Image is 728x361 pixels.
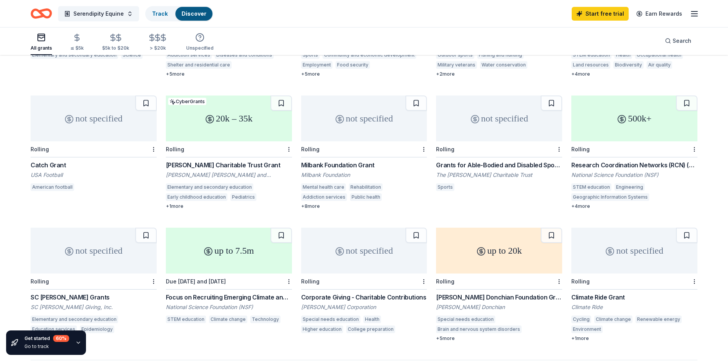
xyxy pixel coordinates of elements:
div: Environment [571,325,603,333]
div: Military veterans [436,61,477,69]
div: [PERSON_NAME] Corporation [301,303,427,311]
div: 60 % [53,335,69,342]
div: + 1 more [166,203,292,209]
div: Due [DATE] and [DATE] [166,278,226,285]
div: The [PERSON_NAME] Charitable Trust [436,171,562,179]
div: Higher education [301,325,343,333]
div: Shelter and residential care [166,61,232,69]
button: Unspecified [186,30,214,55]
div: STEM education [166,316,206,323]
div: Research Coordination Networks (RCN) (344859) [571,160,697,170]
div: Community and economic development [323,51,416,59]
div: Corporate Giving - Charitable Contributions [301,293,427,302]
div: Catch Grant [31,160,157,170]
div: Climate change [209,316,247,323]
div: Rolling [436,146,454,152]
div: Go to track [24,343,69,350]
a: Discover [182,10,206,17]
div: not specified [31,96,157,141]
div: up to 20k [436,228,562,274]
div: [PERSON_NAME] [PERSON_NAME] and [PERSON_NAME] "Mac" [PERSON_NAME] Charitable Trust [166,171,292,179]
div: + 5 more [436,335,562,342]
a: Home [31,5,52,23]
div: Sports [301,51,319,59]
a: Start free trial [572,7,629,21]
div: Mental health care [301,183,346,191]
div: not specified [31,228,157,274]
div: Health [363,316,381,323]
div: Early childhood education [166,193,227,201]
div: Health [615,51,632,59]
a: not specifiedRollingGrants for Able-Bodied and Disabled Sportspeople and Athletes / Equipment for... [436,96,562,193]
div: Unspecified [186,45,214,51]
div: up to 7.5m [166,228,292,274]
a: 20k – 35kCyberGrantsRolling[PERSON_NAME] Charitable Trust Grant[PERSON_NAME] [PERSON_NAME] and [P... [166,96,292,209]
div: $5k to $20k [102,45,129,51]
div: Rolling [31,146,49,152]
div: Occupational health [635,51,683,59]
div: Addiction services [301,193,347,201]
div: [PERSON_NAME] Donchian Foundation Grants [436,293,562,302]
div: Rolling [436,278,454,285]
div: not specified [301,96,427,141]
div: SC [PERSON_NAME] Giving, Inc. [31,303,157,311]
div: Special needs education [436,316,495,323]
div: 500k+ [571,96,697,141]
button: ≤ $5k [70,30,84,55]
a: Track [152,10,168,17]
div: + 5 more [166,71,292,77]
div: Elementary and secondary education [31,316,118,323]
span: Serendipity Equine [73,9,124,18]
div: American football [31,183,74,191]
a: up to 7.5mDue [DATE] and [DATE]Focus on Recruiting Emerging Climate and Adaptation Scientists and... [166,228,292,325]
div: Rolling [571,146,590,152]
div: not specified [436,96,562,141]
div: All grants [31,45,52,51]
div: National Science Foundation (NSF) [166,303,292,311]
a: not specifiedRollingMilbank Foundation GrantMilbank FoundationMental health careRehabilitationAdd... [301,96,427,209]
div: Diseases and conditions [215,51,274,59]
div: + 1 more [571,335,697,342]
div: Renewable energy [636,316,682,323]
div: Elementary and secondary education [166,183,253,191]
a: Earn Rewards [632,7,687,21]
div: STEM education [571,51,611,59]
div: Public health [350,193,382,201]
div: Geographic Information Systems [571,193,649,201]
a: not specifiedRollingClimate Ride GrantClimate RideCyclingClimate changeRenewable energyEnvironmen... [571,228,697,342]
div: Climate Ride Grant [571,293,697,302]
div: > $20k [148,45,168,51]
div: [PERSON_NAME] Donchian [436,303,562,311]
div: Sports [436,183,454,191]
a: not specifiedRollingSC [PERSON_NAME] GrantsSC [PERSON_NAME] Giving, Inc.Elementary and secondary ... [31,228,157,342]
div: Elementary and secondary education [31,51,118,59]
div: College preparation [346,325,395,333]
div: Air quality [647,61,672,69]
div: National Science Foundation (NSF) [571,171,697,179]
span: Search [673,36,691,45]
div: Pediatrics [230,193,256,201]
div: Brain and nervous system disorders [436,325,522,333]
div: CyberGrants [168,98,206,105]
div: Focus on Recruiting Emerging Climate and Adaptation Scientists and Transformers [166,293,292,302]
div: 20k – 35k [166,96,292,141]
div: SC [PERSON_NAME] Grants [31,293,157,302]
div: Food security [336,61,370,69]
button: Serendipity Equine [58,6,139,21]
div: Rolling [166,146,184,152]
div: USA Football [31,171,157,179]
div: + 2 more [436,71,562,77]
div: Cycling [571,316,591,323]
div: Science [121,51,143,59]
button: > $20k [148,30,168,55]
a: not specifiedRollingCatch GrantUSA FootballAmerican football [31,96,157,193]
div: ≤ $5k [70,45,84,51]
div: Addiction services [166,51,212,59]
button: TrackDiscover [145,6,213,21]
div: + 4 more [571,203,697,209]
div: [PERSON_NAME] Charitable Trust Grant [166,160,292,170]
div: Special needs education [301,316,360,323]
button: All grants [31,30,52,55]
div: Milbank Foundation Grant [301,160,427,170]
a: 500k+RollingResearch Coordination Networks (RCN) (344859)National Science Foundation (NSF)STEM ed... [571,96,697,209]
